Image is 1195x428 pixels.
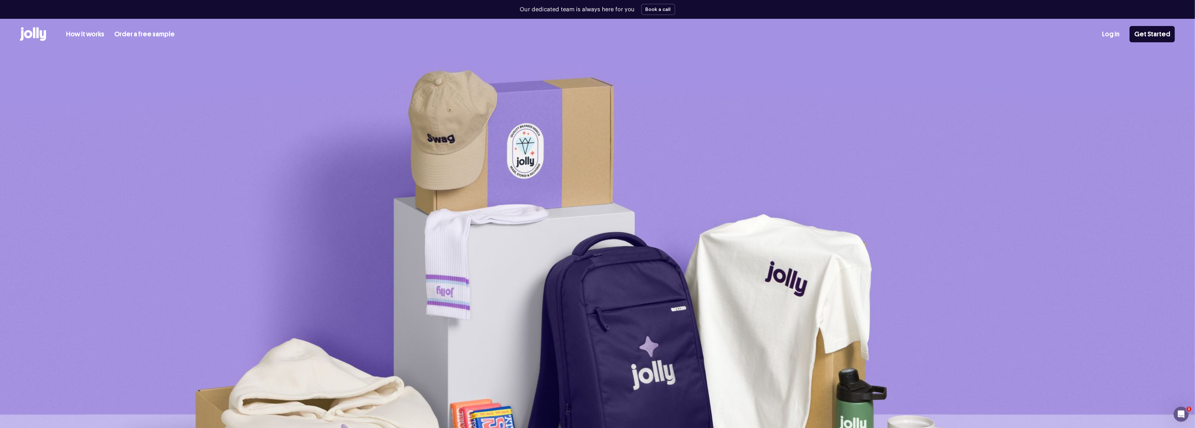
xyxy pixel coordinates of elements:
span: 1 [1187,407,1192,412]
a: How it works [66,29,104,39]
a: Order a free sample [114,29,175,39]
p: Our dedicated team is always here for you [520,5,635,14]
iframe: Intercom live chat [1174,407,1189,422]
a: Log In [1102,29,1120,39]
a: Get Started [1130,26,1175,42]
button: Book a call [641,4,675,15]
